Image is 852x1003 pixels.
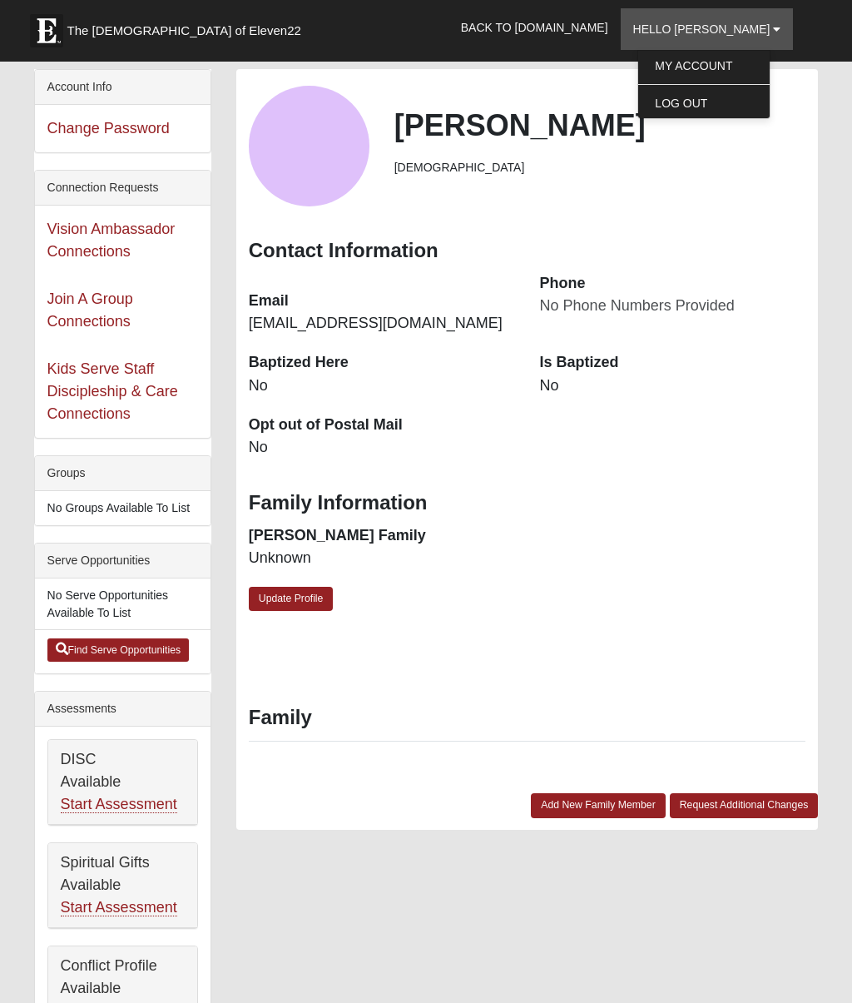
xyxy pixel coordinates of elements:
[540,375,806,397] dd: No
[35,491,211,525] li: No Groups Available To List
[633,22,770,36] span: Hello [PERSON_NAME]
[670,793,819,817] a: Request Additional Changes
[47,120,170,137] a: Change Password
[61,796,177,813] a: Start Assessment
[35,544,211,578] div: Serve Opportunities
[22,6,354,47] a: The [DEMOGRAPHIC_DATA] of Eleven22
[35,456,211,491] div: Groups
[35,692,211,727] div: Assessments
[47,290,133,330] a: Join A Group Connections
[47,360,178,422] a: Kids Serve Staff Discipleship & Care Connections
[621,8,794,50] a: Hello [PERSON_NAME]
[249,239,806,263] h3: Contact Information
[448,7,621,48] a: Back to [DOMAIN_NAME]
[540,352,806,374] dt: Is Baptized
[48,843,197,928] div: Spiritual Gifts Available
[249,290,515,312] dt: Email
[638,55,770,77] a: My Account
[249,352,515,374] dt: Baptized Here
[249,525,515,547] dt: [PERSON_NAME] Family
[249,706,806,730] h3: Family
[394,159,806,176] li: [DEMOGRAPHIC_DATA]
[249,587,334,611] a: Update Profile
[540,273,806,295] dt: Phone
[35,171,211,206] div: Connection Requests
[540,295,806,317] dd: No Phone Numbers Provided
[394,107,806,143] h2: [PERSON_NAME]
[30,14,63,47] img: Eleven22 logo
[48,740,197,825] div: DISC Available
[249,491,806,515] h3: Family Information
[249,375,515,397] dd: No
[35,578,211,630] li: No Serve Opportunities Available To List
[61,899,177,916] a: Start Assessment
[47,638,190,662] a: Find Serve Opportunities
[47,221,176,260] a: Vision Ambassador Connections
[249,313,515,335] dd: [EMAIL_ADDRESS][DOMAIN_NAME]
[638,92,770,114] a: Log Out
[531,793,666,817] a: Add New Family Member
[35,70,211,105] div: Account Info
[67,22,301,39] span: The [DEMOGRAPHIC_DATA] of Eleven22
[249,548,515,569] dd: Unknown
[249,86,369,206] a: View Fullsize Photo
[249,415,515,436] dt: Opt out of Postal Mail
[249,437,515,459] dd: No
